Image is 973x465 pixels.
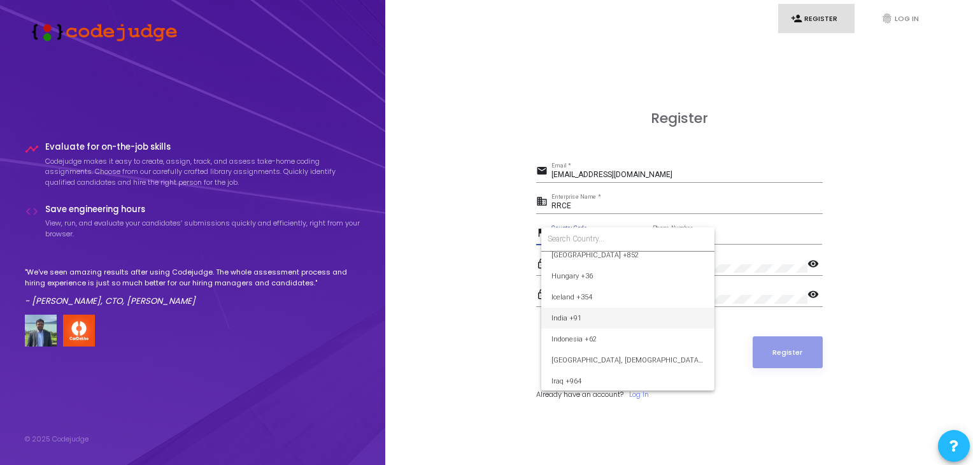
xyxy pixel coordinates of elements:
[551,350,704,371] span: [GEOGRAPHIC_DATA], [DEMOGRAPHIC_DATA] Republic of +98
[548,233,708,245] input: Search Country...
[551,245,704,266] span: [GEOGRAPHIC_DATA] +852
[551,329,704,350] span: Indonesia +62
[551,287,704,308] span: Iceland +354
[551,266,704,287] span: Hungary +36
[551,371,704,392] span: Iraq +964
[551,308,704,329] span: India +91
